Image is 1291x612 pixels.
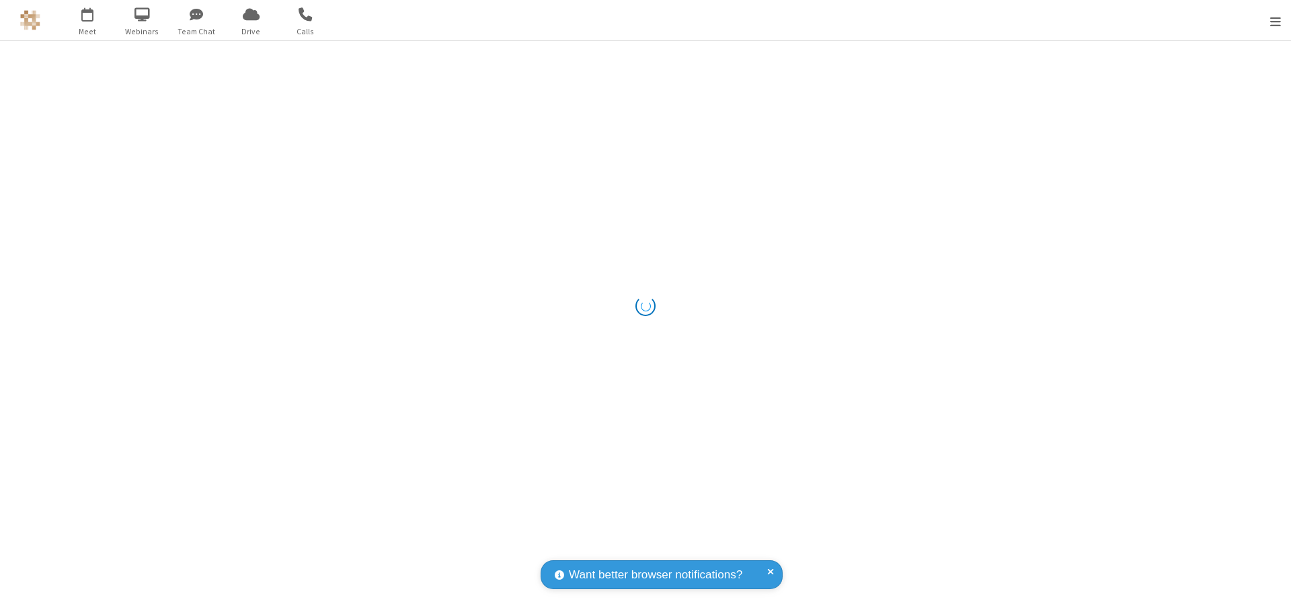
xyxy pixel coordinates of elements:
[20,10,40,30] img: QA Selenium DO NOT DELETE OR CHANGE
[569,566,742,584] span: Want better browser notifications?
[226,26,276,38] span: Drive
[280,26,331,38] span: Calls
[117,26,167,38] span: Webinars
[63,26,113,38] span: Meet
[171,26,222,38] span: Team Chat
